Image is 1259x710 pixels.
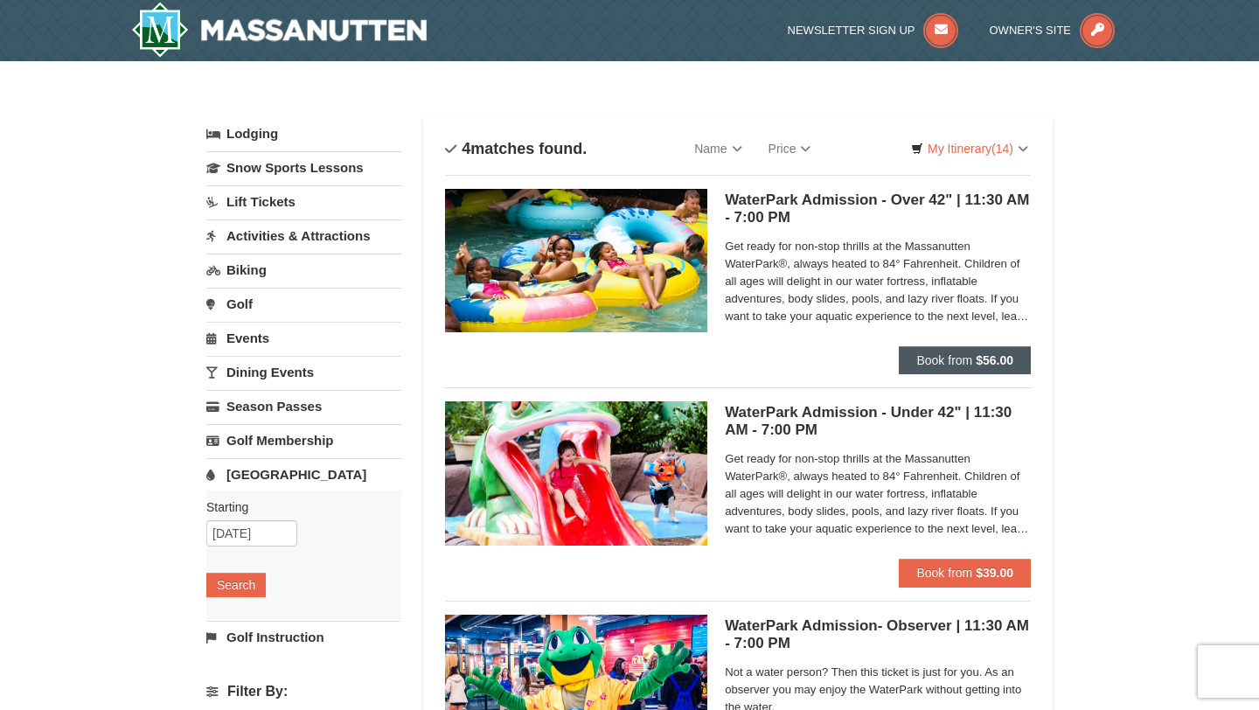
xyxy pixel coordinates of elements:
a: Golf Membership [206,424,401,456]
a: Price [755,131,824,166]
span: Newsletter Sign Up [788,24,915,37]
h5: WaterPark Admission - Over 42" | 11:30 AM - 7:00 PM [725,191,1031,226]
a: Season Passes [206,390,401,422]
span: Book from [916,353,972,367]
a: Newsletter Sign Up [788,24,959,37]
h4: Filter By: [206,684,401,700]
button: Book from $39.00 [899,559,1031,587]
a: Massanutten Resort [131,2,427,58]
a: [GEOGRAPHIC_DATA] [206,458,401,491]
span: 4 [462,140,470,157]
a: Dining Events [206,356,401,388]
img: Massanutten Resort Logo [131,2,427,58]
span: Owner's Site [990,24,1072,37]
a: Owner's Site [990,24,1116,37]
h4: matches found. [445,140,587,157]
a: Snow Sports Lessons [206,151,401,184]
a: Name [681,131,755,166]
strong: $39.00 [976,566,1013,580]
button: Book from $56.00 [899,346,1031,374]
button: Search [206,573,266,597]
span: Get ready for non-stop thrills at the Massanutten WaterPark®, always heated to 84° Fahrenheit. Ch... [725,450,1031,538]
img: 6619917-1570-0b90b492.jpg [445,401,707,545]
a: Biking [206,254,401,286]
a: Events [206,322,401,354]
h5: WaterPark Admission- Observer | 11:30 AM - 7:00 PM [725,617,1031,652]
a: Lift Tickets [206,185,401,218]
a: Activities & Attractions [206,219,401,252]
a: Golf Instruction [206,621,401,653]
label: Starting [206,498,388,516]
a: My Itinerary(14) [900,136,1040,162]
a: Lodging [206,118,401,150]
a: Golf [206,288,401,320]
img: 6619917-1560-394ba125.jpg [445,189,707,332]
span: Get ready for non-stop thrills at the Massanutten WaterPark®, always heated to 84° Fahrenheit. Ch... [725,238,1031,325]
span: (14) [991,142,1013,156]
span: Book from [916,566,972,580]
strong: $56.00 [976,353,1013,367]
h5: WaterPark Admission - Under 42" | 11:30 AM - 7:00 PM [725,404,1031,439]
